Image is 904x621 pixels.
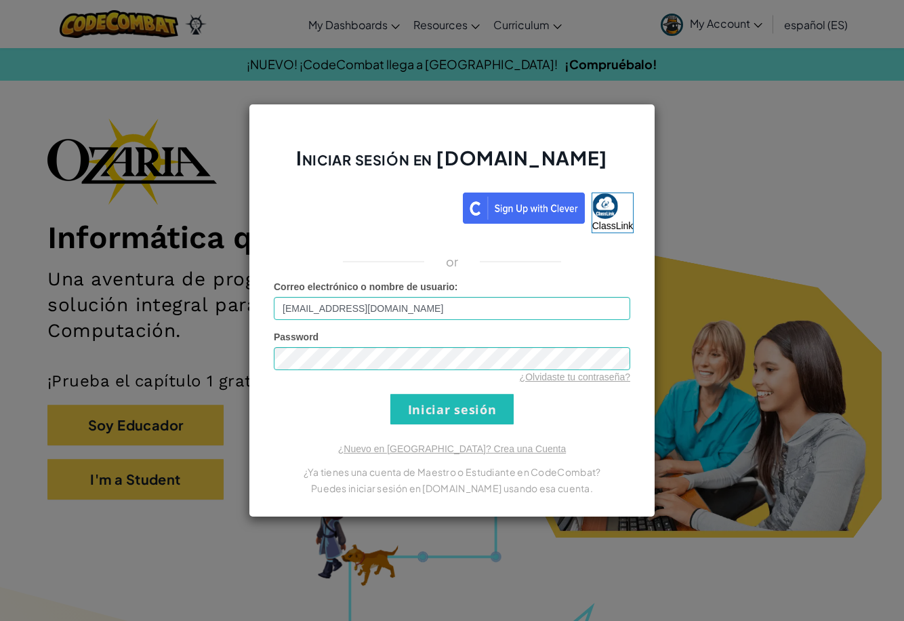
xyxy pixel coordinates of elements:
[274,145,630,184] h2: Iniciar sesión en [DOMAIN_NAME]
[520,372,630,382] a: ¿Olvidaste tu contraseña?
[463,193,585,224] img: clever_sso_button@2x.png
[264,191,463,221] iframe: Botón Iniciar sesión con Google
[592,193,618,219] img: classlink-logo-small.png
[274,480,630,496] p: Puedes iniciar sesión en [DOMAIN_NAME] usando esa cuenta.
[274,280,458,294] label: :
[592,220,634,231] span: ClassLink
[390,394,514,424] input: Iniciar sesión
[446,254,459,270] p: or
[274,281,455,292] span: Correo electrónico o nombre de usuario
[274,332,319,342] span: Password
[274,464,630,480] p: ¿Ya tienes una cuenta de Maestro o Estudiante en CodeCombat?
[338,443,566,454] a: ¿Nuevo en [GEOGRAPHIC_DATA]? Crea una Cuenta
